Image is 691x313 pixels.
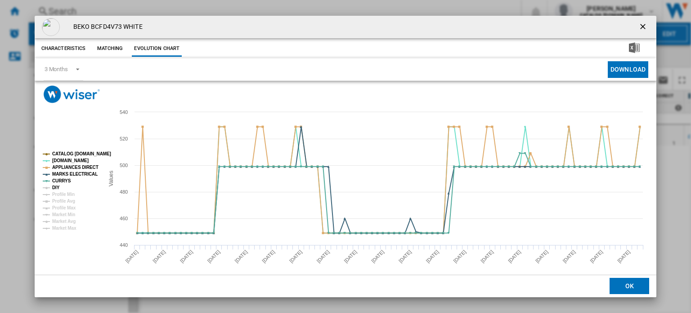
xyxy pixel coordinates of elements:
tspan: [DOMAIN_NAME] [52,158,89,163]
tspan: Profile Max [52,205,76,210]
tspan: MARKS ELECTRICAL [52,172,98,177]
tspan: [DATE] [425,249,440,264]
tspan: Market Avg [52,219,76,224]
tspan: [DATE] [261,249,276,264]
ng-md-icon: getI18NText('BUTTONS.CLOSE_DIALOG') [638,22,649,33]
tspan: [DATE] [589,249,604,264]
button: OK [610,278,649,295]
div: 3 Months [45,66,68,73]
button: Characteristics [39,41,88,57]
tspan: Market Min [52,212,75,217]
button: Download [608,61,648,78]
tspan: [DATE] [152,249,166,264]
tspan: [DATE] [507,249,522,264]
button: Evolution chart [132,41,182,57]
img: logo_wiser_300x94.png [44,86,100,103]
tspan: 520 [120,136,128,141]
img: empty.gif [42,18,60,36]
tspan: [DATE] [288,249,303,264]
tspan: [DATE] [206,249,221,264]
tspan: 540 [120,109,128,115]
tspan: Values [108,171,114,186]
button: getI18NText('BUTTONS.CLOSE_DIALOG') [635,18,653,36]
tspan: CATALOG [DOMAIN_NAME] [52,151,111,156]
tspan: [DATE] [370,249,385,264]
tspan: 440 [120,242,128,248]
tspan: 500 [120,163,128,168]
tspan: [DATE] [343,249,358,264]
tspan: [DATE] [534,249,549,264]
tspan: Profile Min [52,192,75,197]
tspan: [DATE] [452,249,467,264]
tspan: CURRYS [52,178,71,183]
tspan: [DATE] [616,249,631,264]
tspan: APPLIANCES DIRECT [52,165,99,170]
tspan: [DATE] [561,249,576,264]
tspan: [DATE] [124,249,139,264]
tspan: [DATE] [398,249,413,264]
h4: BEKO BCFD4V73 WHITE [69,23,143,32]
tspan: [DATE] [316,249,331,264]
tspan: 480 [120,189,128,195]
tspan: Market Max [52,226,76,231]
tspan: 460 [120,216,128,221]
tspan: [DATE] [179,249,194,264]
md-dialog: Product popup [35,16,656,298]
tspan: [DATE] [480,249,494,264]
tspan: DIY [52,185,60,190]
button: Download in Excel [615,41,654,57]
img: excel-24x24.png [629,42,640,53]
tspan: [DATE] [233,249,248,264]
tspan: Profile Avg [52,199,75,204]
button: Matching [90,41,130,57]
